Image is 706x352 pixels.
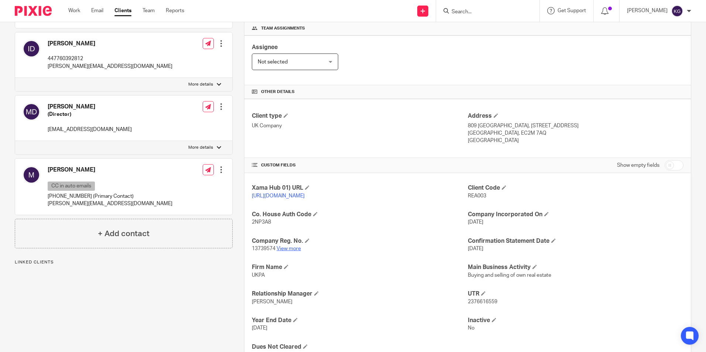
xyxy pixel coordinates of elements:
[252,317,467,324] h4: Year End Date
[451,9,517,15] input: Search
[15,259,233,265] p: Linked clients
[252,299,292,304] span: [PERSON_NAME]
[48,182,95,191] p: CC in auto emails
[252,184,467,192] h4: Xama Hub 01) URL
[188,145,213,151] p: More details
[15,6,52,16] img: Pixie
[558,8,586,13] span: Get Support
[252,193,305,199] a: [URL][DOMAIN_NAME]
[468,130,683,137] p: [GEOGRAPHIC_DATA], EC2M 7AQ
[468,237,683,245] h4: Confirmation Statement Date
[468,273,551,278] span: Buying and selling of own real estate
[627,7,668,14] p: [PERSON_NAME]
[23,166,40,184] img: svg%3E
[48,40,172,48] h4: [PERSON_NAME]
[48,63,172,70] p: [PERSON_NAME][EMAIL_ADDRESS][DOMAIN_NAME]
[671,5,683,17] img: svg%3E
[468,112,683,120] h4: Address
[252,237,467,245] h4: Company Reg. No.
[48,103,132,111] h4: [PERSON_NAME]
[188,82,213,87] p: More details
[98,228,150,239] h4: + Add contact
[252,122,467,130] p: UK Company
[48,111,132,118] h5: (Director)
[48,193,172,200] p: [PHONE_NUMBER] (Primary Contact)
[252,273,265,278] span: UKPA
[252,290,467,298] h4: Relationship Manager
[261,25,305,31] span: Team assignments
[48,55,172,62] p: 447760392812
[68,7,80,14] a: Work
[468,290,683,298] h4: UTR
[143,7,155,14] a: Team
[252,343,467,351] h4: Dues Not Cleared
[114,7,131,14] a: Clients
[23,103,40,121] img: svg%3E
[252,211,467,218] h4: Co. House Auth Code
[258,59,288,65] span: Not selected
[252,220,271,225] span: 2NP3A8
[252,162,467,168] h4: CUSTOM FIELDS
[468,220,483,225] span: [DATE]
[468,263,683,271] h4: Main Business Activity
[468,137,683,144] p: [GEOGRAPHIC_DATA]
[48,200,172,207] p: [PERSON_NAME][EMAIL_ADDRESS][DOMAIN_NAME]
[468,122,683,130] p: 809 [GEOGRAPHIC_DATA], [STREET_ADDRESS]
[261,89,295,95] span: Other details
[468,317,683,324] h4: Inactive
[48,126,132,133] p: [EMAIL_ADDRESS][DOMAIN_NAME]
[468,193,486,199] span: REA003
[48,166,172,174] h4: [PERSON_NAME]
[23,40,40,58] img: svg%3E
[468,184,683,192] h4: Client Code
[252,246,275,251] span: 13739574
[252,263,467,271] h4: Firm Name
[252,44,278,50] span: Assignee
[468,246,483,251] span: [DATE]
[468,211,683,218] h4: Company Incorporated On
[617,162,659,169] label: Show empty fields
[468,325,474,331] span: No
[277,246,301,251] a: View more
[252,112,467,120] h4: Client type
[468,299,497,304] span: 2376616559
[91,7,103,14] a: Email
[166,7,184,14] a: Reports
[252,325,267,331] span: [DATE]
